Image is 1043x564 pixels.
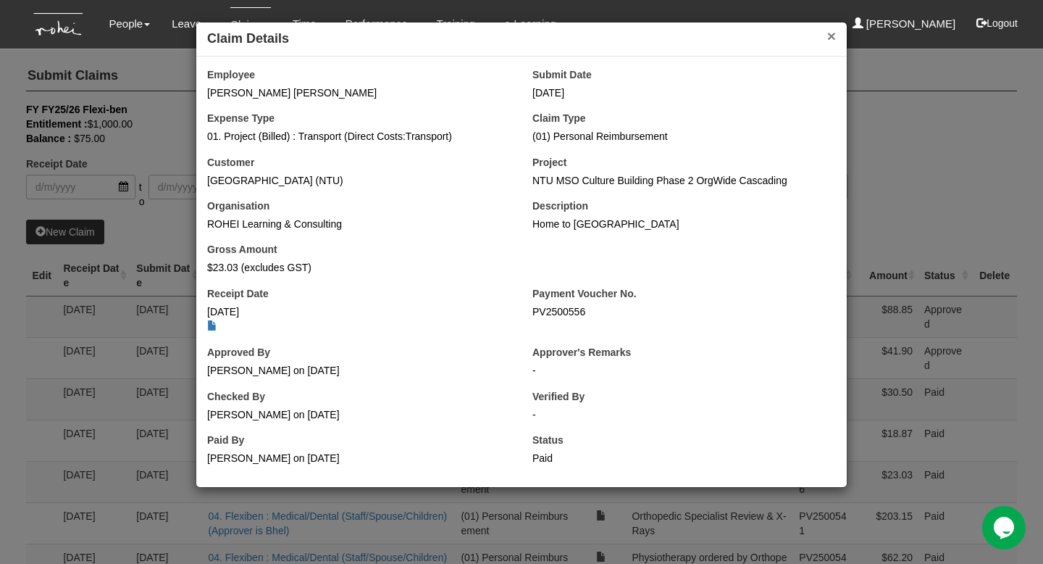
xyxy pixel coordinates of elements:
button: × [827,28,836,43]
div: (01) Personal Reimbursement [532,129,836,144]
label: Submit Date [532,67,592,82]
div: [DATE] [532,86,836,100]
div: [PERSON_NAME] on [DATE] [207,407,511,422]
div: Home to [GEOGRAPHIC_DATA] [532,217,836,231]
div: PV2500556 [532,304,836,319]
label: Approver's Remarks [532,345,631,360]
label: Checked By [207,389,265,404]
iframe: chat widget [982,506,1029,550]
div: - [532,407,836,422]
label: Status [532,433,564,447]
label: Organisation [207,199,269,213]
div: - [532,363,836,378]
b: Claim Details [207,31,289,46]
div: 01. Project (Billed) : Transport (Direct Costs:Transport) [207,129,511,144]
div: [DATE] [207,304,511,333]
div: NTU MSO Culture Building Phase 2 OrgWide Cascading [532,173,836,188]
label: Approved By [207,345,270,360]
label: Paid By [207,433,244,447]
label: Expense Type [207,111,275,125]
label: Verified By [532,389,585,404]
label: Receipt Date [207,286,269,301]
label: Gross Amount [207,242,277,257]
div: Paid [532,451,836,465]
label: Claim Type [532,111,586,125]
label: Employee [207,67,255,82]
div: [PERSON_NAME] on [DATE] [207,451,511,465]
div: [PERSON_NAME] [PERSON_NAME] [207,86,511,100]
label: Customer [207,155,254,170]
label: Description [532,199,588,213]
label: Payment Voucher No. [532,286,637,301]
label: Project [532,155,566,170]
div: [GEOGRAPHIC_DATA] (NTU) [207,173,511,188]
div: $23.03 (excludes GST) [207,260,511,275]
div: ROHEI Learning & Consulting [207,217,511,231]
div: [PERSON_NAME] on [DATE] [207,363,511,378]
